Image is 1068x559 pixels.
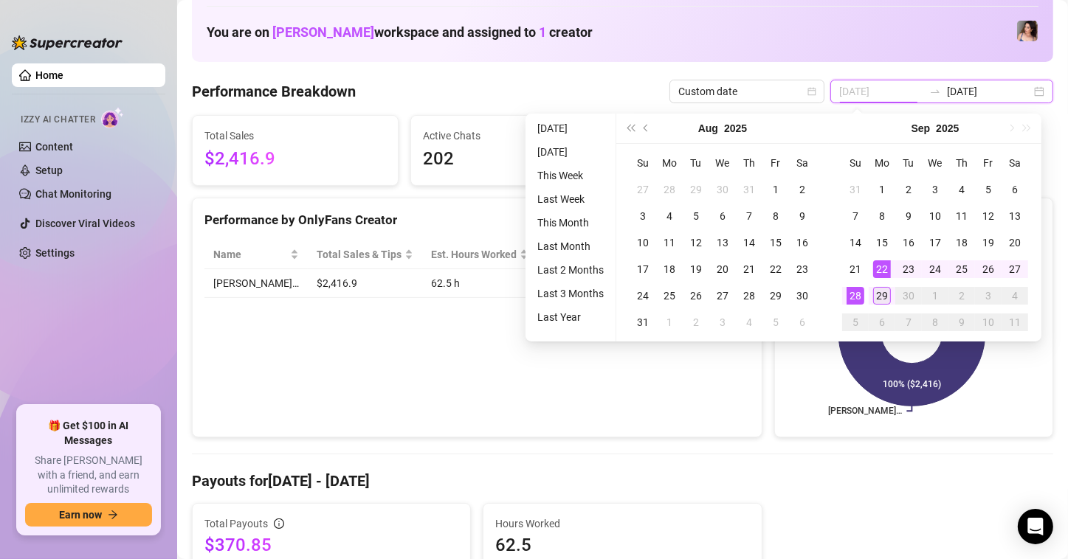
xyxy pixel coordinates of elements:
td: 2025-09-02 [895,176,922,203]
td: 2025-08-09 [789,203,816,229]
td: 2025-08-29 [762,282,789,309]
div: 29 [873,287,891,305]
span: to [929,86,941,97]
span: Name [213,246,287,263]
td: 2025-09-04 [948,176,975,203]
div: 27 [714,287,731,305]
button: Choose a year [724,114,747,143]
td: 2025-08-08 [762,203,789,229]
button: Choose a month [698,114,718,143]
td: 2025-07-27 [630,176,656,203]
button: Earn nowarrow-right [25,503,152,527]
div: 4 [740,313,758,331]
div: 22 [767,260,785,278]
td: 2025-09-26 [975,256,1002,282]
div: 3 [979,287,997,305]
td: 2025-10-10 [975,309,1002,336]
span: [PERSON_NAME] [272,24,374,40]
td: 2025-09-15 [869,229,895,256]
td: 2025-09-06 [789,309,816,336]
td: 2025-08-05 [683,203,709,229]
td: 2025-08-17 [630,256,656,282]
th: Sa [1002,150,1028,176]
td: 2025-08-27 [709,282,736,309]
div: 24 [926,260,944,278]
div: 2 [687,313,705,331]
td: 2025-10-04 [1002,282,1028,309]
div: 4 [953,181,971,198]
div: 21 [740,260,758,278]
div: 28 [847,287,864,305]
div: 25 [661,287,678,305]
td: 2025-09-28 [842,282,869,309]
div: 15 [873,234,891,251]
th: We [709,150,736,176]
div: 12 [687,234,705,251]
div: 25 [953,260,971,278]
td: 2025-08-24 [630,282,656,309]
img: Lauren [1017,21,1038,41]
div: 23 [793,260,811,278]
td: 2025-08-23 [789,256,816,282]
li: Last 2 Months [531,261,610,279]
div: 9 [953,313,971,331]
div: 24 [634,287,652,305]
div: 11 [1006,313,1024,331]
div: 11 [953,207,971,225]
div: 12 [979,207,997,225]
td: 2025-09-14 [842,229,869,256]
span: info-circle [274,518,284,529]
td: 2025-08-12 [683,229,709,256]
div: 7 [740,207,758,225]
li: Last Month [531,237,610,255]
div: 8 [873,207,891,225]
span: $2,416.9 [204,145,386,173]
td: 2025-10-09 [948,309,975,336]
h1: You are on workspace and assigned to creator [207,24,593,41]
span: calendar [807,87,816,96]
div: 13 [714,234,731,251]
span: Share [PERSON_NAME] with a friend, and earn unlimited rewards [25,454,152,497]
div: 4 [1006,287,1024,305]
td: 2025-09-05 [975,176,1002,203]
div: 31 [847,181,864,198]
th: Sa [789,150,816,176]
span: Active Chats [423,128,604,144]
div: 31 [634,313,652,331]
div: 17 [634,260,652,278]
td: 2025-08-04 [656,203,683,229]
th: Tu [683,150,709,176]
td: 2025-09-03 [922,176,948,203]
td: 2025-08-19 [683,256,709,282]
div: 3 [714,313,731,331]
li: This Week [531,167,610,184]
div: 31 [740,181,758,198]
th: Fr [975,150,1002,176]
div: Performance by OnlyFans Creator [204,210,750,230]
button: Previous month (PageUp) [638,114,655,143]
td: 2025-10-11 [1002,309,1028,336]
div: 5 [767,313,785,331]
div: 14 [740,234,758,251]
div: 22 [873,260,891,278]
td: 62.5 h [422,269,537,298]
td: 2025-08-31 [630,309,656,336]
span: 62.5 [495,533,749,557]
input: Start date [839,83,923,100]
div: 5 [979,181,997,198]
div: 27 [634,181,652,198]
div: 2 [793,181,811,198]
div: 1 [873,181,891,198]
div: 6 [714,207,731,225]
div: 19 [687,260,705,278]
text: [PERSON_NAME]… [828,406,902,417]
span: 1 [539,24,546,40]
span: swap-right [929,86,941,97]
div: 30 [900,287,917,305]
th: Total Sales & Tips [308,240,422,269]
div: 8 [926,313,944,331]
td: 2025-09-04 [736,309,762,336]
td: 2025-10-08 [922,309,948,336]
div: 4 [661,207,678,225]
td: 2025-10-03 [975,282,1002,309]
